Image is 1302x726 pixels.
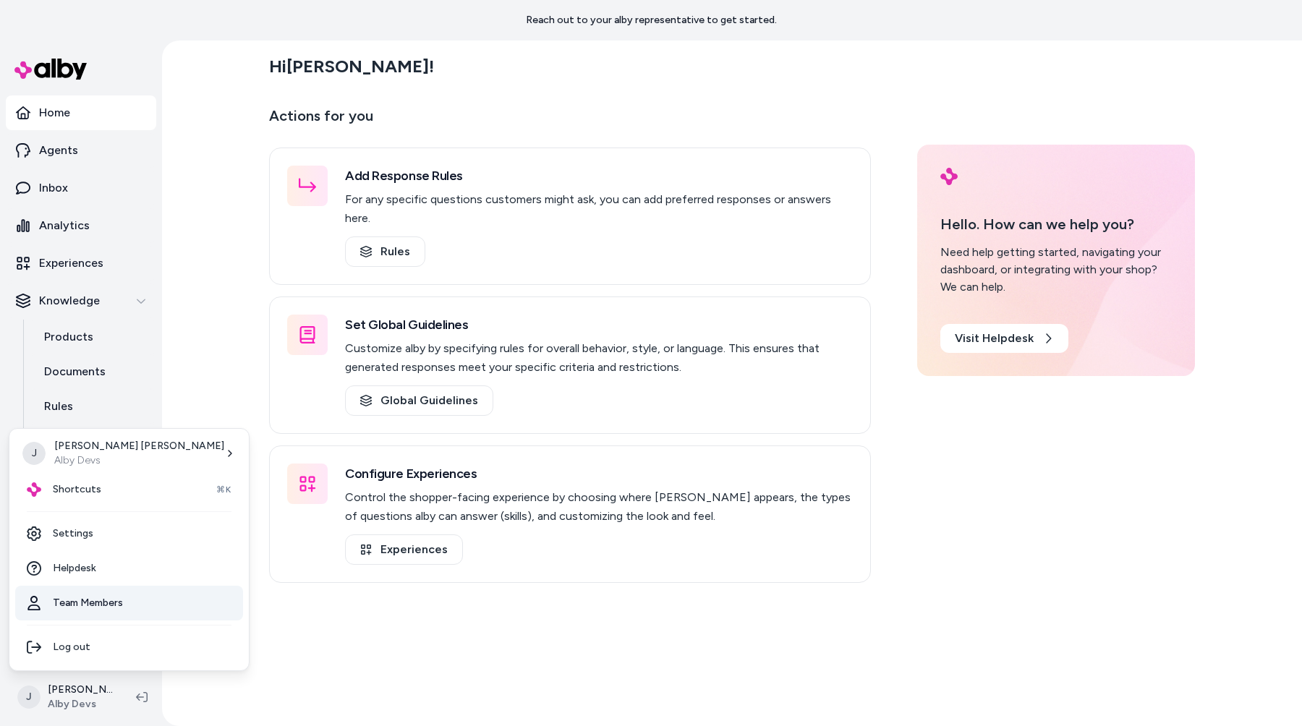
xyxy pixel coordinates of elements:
[22,442,46,465] span: J
[15,586,243,620] a: Team Members
[54,453,224,468] p: Alby Devs
[53,561,96,576] span: Helpdesk
[216,484,231,495] span: ⌘K
[15,630,243,665] div: Log out
[27,482,41,497] img: alby Logo
[54,439,224,453] p: [PERSON_NAME] [PERSON_NAME]
[53,482,101,497] span: Shortcuts
[15,516,243,551] a: Settings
